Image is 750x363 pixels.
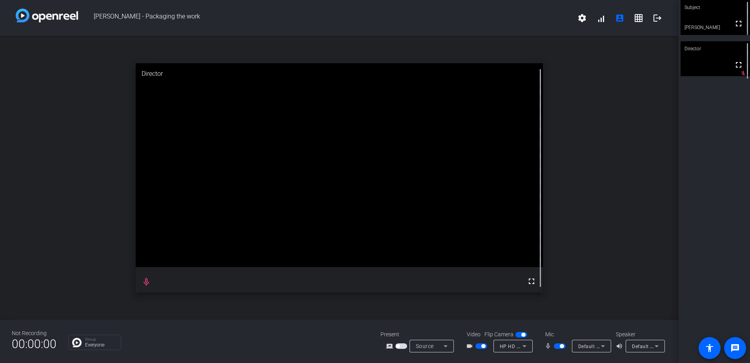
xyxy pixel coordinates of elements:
img: Chat Icon [72,338,82,347]
div: Director [681,41,750,56]
mat-icon: settings [577,13,587,23]
div: Speaker [616,330,663,339]
mat-icon: grid_on [634,13,643,23]
span: Video [467,330,481,339]
mat-icon: fullscreen [734,60,743,70]
span: Default - Microphone (Realtek(R) Audio) [578,343,669,349]
button: signal_cellular_alt [592,9,610,27]
mat-icon: volume_up [616,341,625,351]
mat-icon: account_box [615,13,624,23]
span: Flip Camera [484,330,513,339]
span: Default - Speakers (Realtek(R) Audio) [632,343,717,349]
mat-icon: accessibility [705,343,714,353]
span: 00:00:00 [12,334,56,354]
span: HP HD Camera (0408:5348) [500,343,564,349]
div: Present [380,330,459,339]
p: Group [85,337,117,341]
span: [PERSON_NAME] - Packaging the work [78,9,573,27]
mat-icon: fullscreen [527,277,536,286]
div: Director [136,63,543,84]
mat-icon: logout [653,13,662,23]
span: Source [416,343,434,349]
img: white-gradient.svg [16,9,78,22]
mat-icon: message [730,343,740,353]
div: Mic [537,330,616,339]
mat-icon: videocam_outline [466,341,475,351]
div: Not Recording [12,329,56,337]
mat-icon: screen_share_outline [386,341,395,351]
mat-icon: fullscreen [734,19,743,28]
mat-icon: mic_none [544,341,554,351]
p: Everyone [85,343,117,347]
